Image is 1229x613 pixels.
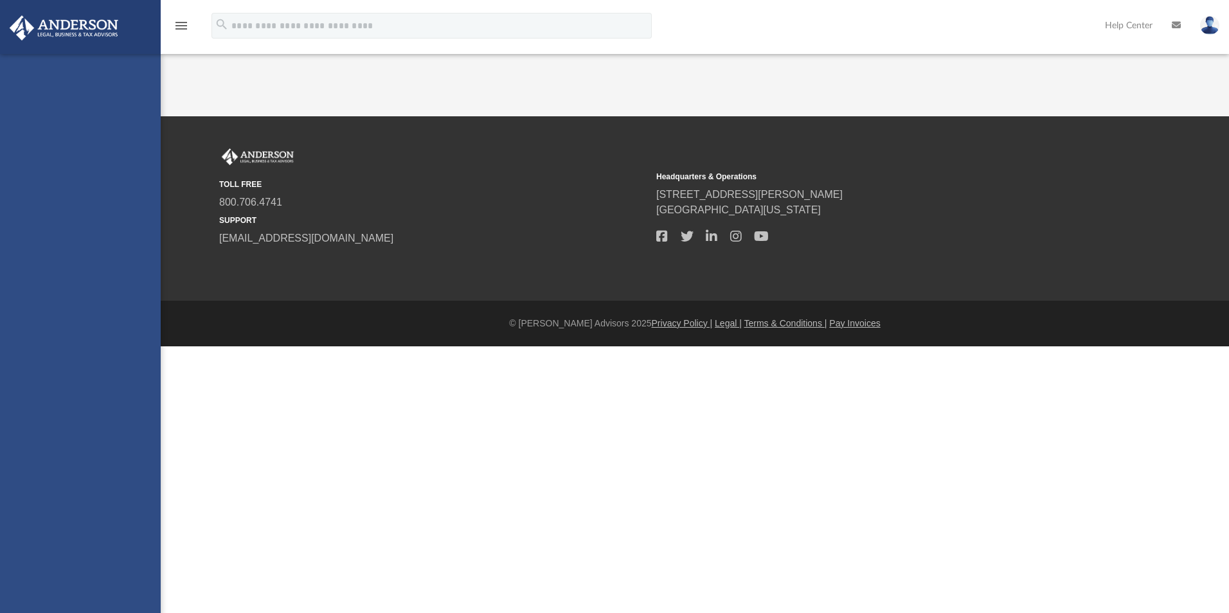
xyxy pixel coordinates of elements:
a: [STREET_ADDRESS][PERSON_NAME] [656,189,843,200]
a: [EMAIL_ADDRESS][DOMAIN_NAME] [219,233,393,244]
a: 800.706.4741 [219,197,282,208]
small: TOLL FREE [219,179,647,190]
a: Terms & Conditions | [744,318,827,328]
small: Headquarters & Operations [656,171,1084,182]
img: User Pic [1200,16,1219,35]
a: menu [174,24,189,33]
a: Privacy Policy | [652,318,713,328]
img: Anderson Advisors Platinum Portal [6,15,122,40]
a: Legal | [715,318,742,328]
i: search [215,17,229,31]
small: SUPPORT [219,215,647,226]
a: [GEOGRAPHIC_DATA][US_STATE] [656,204,821,215]
i: menu [174,18,189,33]
img: Anderson Advisors Platinum Portal [219,148,296,165]
div: © [PERSON_NAME] Advisors 2025 [161,317,1229,330]
a: Pay Invoices [829,318,880,328]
